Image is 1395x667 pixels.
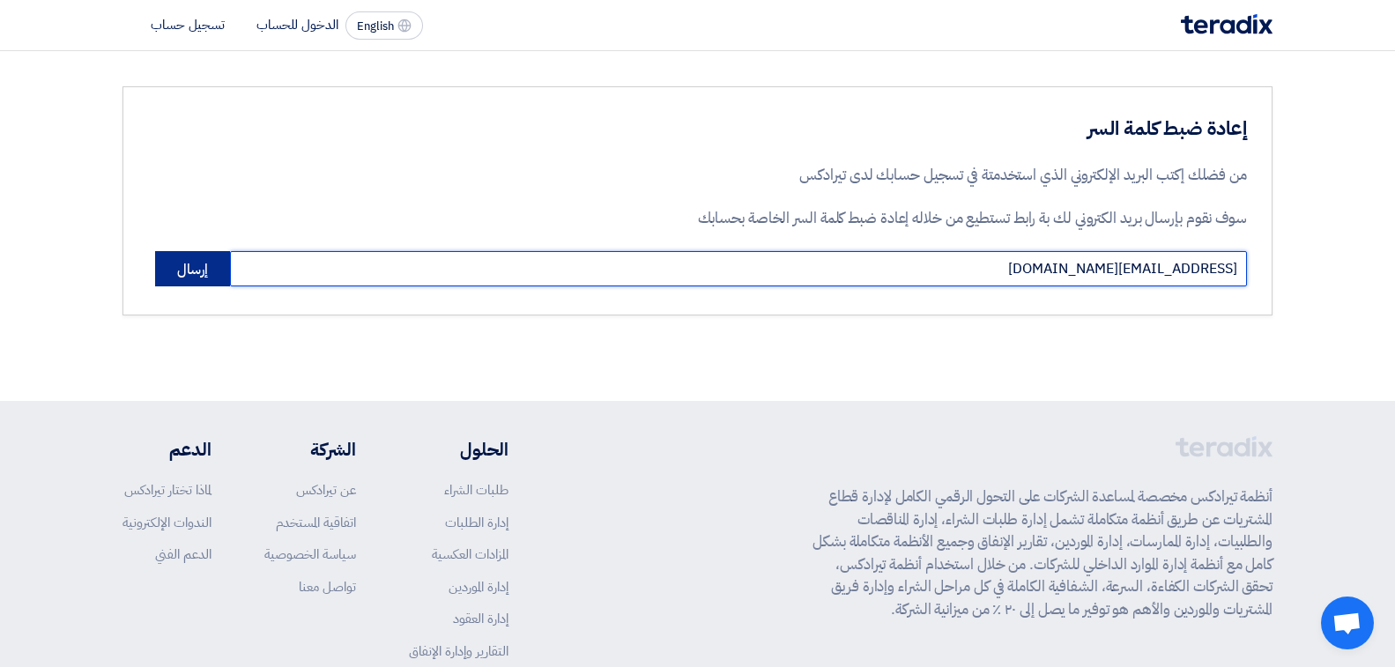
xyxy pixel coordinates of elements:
[264,545,356,564] a: سياسة الخصوصية
[155,251,230,286] button: إرسال
[445,513,508,532] a: إدارة الطلبات
[264,436,356,463] li: الشركة
[409,436,508,463] li: الحلول
[1181,14,1273,34] img: Teradix logo
[449,577,508,597] a: إدارة الموردين
[345,11,423,40] button: English
[444,480,508,500] a: طلبات الشراء
[299,577,356,597] a: تواصل معنا
[642,164,1247,187] p: من فضلك إكتب البريد الإلكتروني الذي استخدمتة في تسجيل حسابك لدى تيرادكس
[813,485,1273,620] p: أنظمة تيرادكس مخصصة لمساعدة الشركات على التحول الرقمي الكامل لإدارة قطاع المشتريات عن طريق أنظمة ...
[357,20,394,33] span: English
[276,513,356,532] a: اتفاقية المستخدم
[256,15,338,34] li: الدخول للحساب
[432,545,508,564] a: المزادات العكسية
[122,436,211,463] li: الدعم
[409,641,508,661] a: التقارير وإدارة الإنفاق
[453,609,508,628] a: إدارة العقود
[230,251,1247,286] input: أدخل البريد الإلكتروني
[155,545,211,564] a: الدعم الفني
[296,480,356,500] a: عن تيرادكس
[1321,597,1374,649] a: دردشة مفتوحة
[122,513,211,532] a: الندوات الإلكترونية
[642,115,1247,143] h3: إعادة ضبط كلمة السر
[642,207,1247,230] p: سوف نقوم بإرسال بريد الكتروني لك بة رابط تستطيع من خلاله إعادة ضبط كلمة السر الخاصة بحسابك
[124,480,211,500] a: لماذا تختار تيرادكس
[151,15,225,34] li: تسجيل حساب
